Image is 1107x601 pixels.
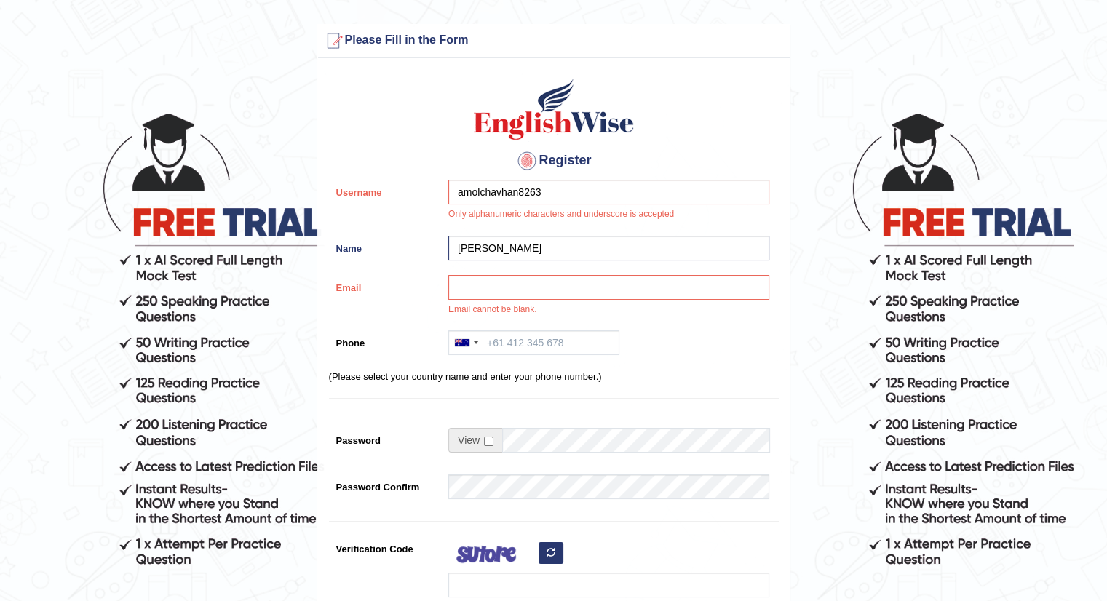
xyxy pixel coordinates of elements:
label: Verification Code [329,536,442,556]
label: Phone [329,330,442,350]
h3: Please Fill in the Form [322,29,786,52]
h4: Register [329,149,779,172]
label: Password Confirm [329,474,442,494]
img: Logo of English Wise create a new account for intelligent practice with AI [471,76,637,142]
p: (Please select your country name and enter your phone number.) [329,370,779,383]
label: Email [329,275,442,295]
label: Password [329,428,442,447]
label: Username [329,180,442,199]
label: Name [329,236,442,255]
input: +61 412 345 678 [448,330,619,355]
div: Australia: +61 [449,331,483,354]
input: Show/Hide Password [484,437,493,446]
